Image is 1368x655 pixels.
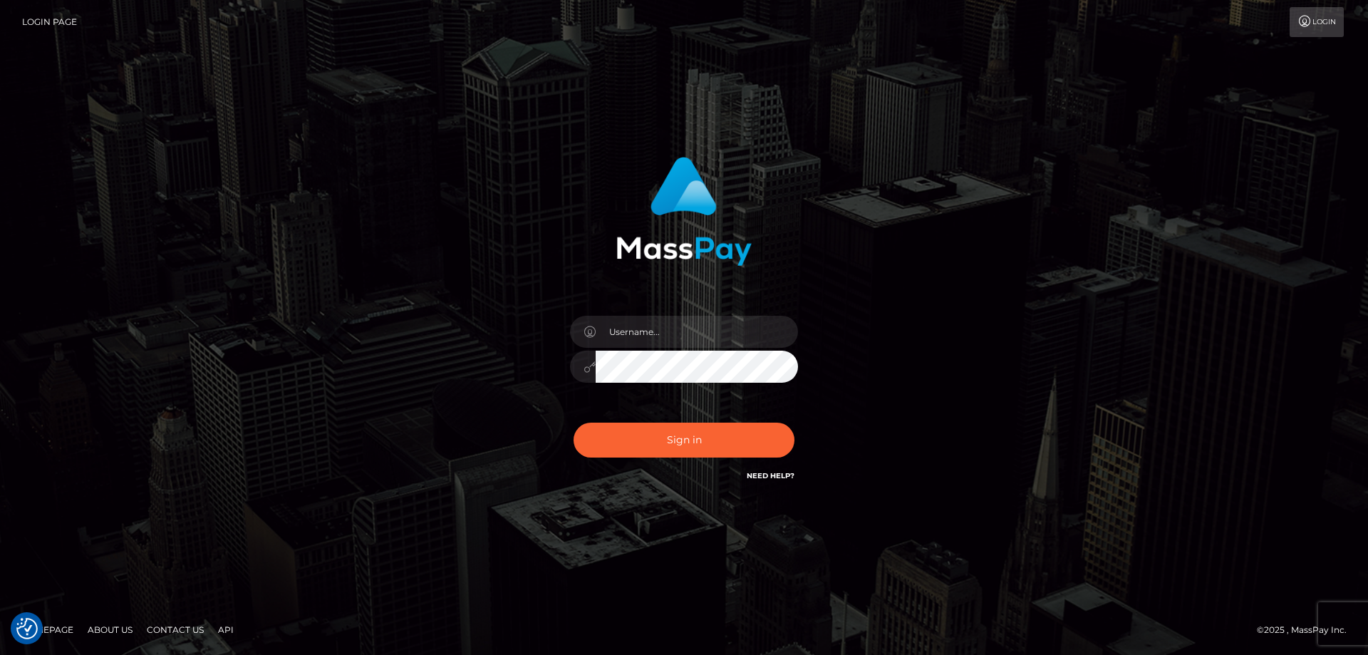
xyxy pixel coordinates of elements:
[16,618,38,639] img: Revisit consent button
[747,471,794,480] a: Need Help?
[16,618,38,639] button: Consent Preferences
[212,619,239,641] a: API
[141,619,209,641] a: Contact Us
[1257,622,1357,638] div: © 2025 , MassPay Inc.
[1290,7,1344,37] a: Login
[16,619,79,641] a: Homepage
[22,7,77,37] a: Login Page
[82,619,138,641] a: About Us
[596,316,798,348] input: Username...
[616,157,752,266] img: MassPay Login
[574,423,794,458] button: Sign in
